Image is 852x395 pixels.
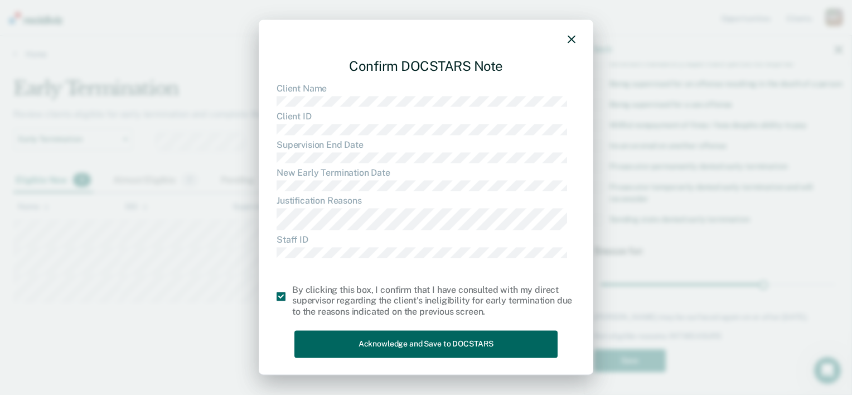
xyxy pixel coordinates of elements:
[277,139,575,150] dt: Supervision End Date
[277,234,575,245] dt: Staff ID
[277,112,575,122] dt: Client ID
[277,83,575,94] dt: Client Name
[292,285,575,317] div: By clicking this box, I confirm that I have consulted with my direct supervisor regarding the cli...
[277,196,575,206] dt: Justification Reasons
[294,330,558,358] button: Acknowledge and Save to DOCSTARS
[277,49,575,83] div: Confirm DOCSTARS Note
[277,167,575,178] dt: New Early Termination Date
